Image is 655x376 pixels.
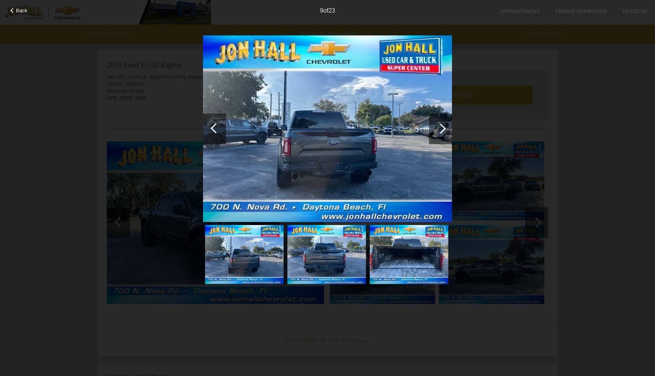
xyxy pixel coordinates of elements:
[370,225,448,284] img: 11.jpg
[16,8,28,13] span: Back
[287,225,366,284] img: 10.jpg
[501,8,540,14] a: Appointment
[622,8,647,14] a: Trade-In
[203,35,452,222] img: 9.jpg
[205,225,283,284] img: 9.jpg
[555,8,606,14] a: Credit Approved
[320,7,323,14] span: 9
[328,7,335,14] span: 23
